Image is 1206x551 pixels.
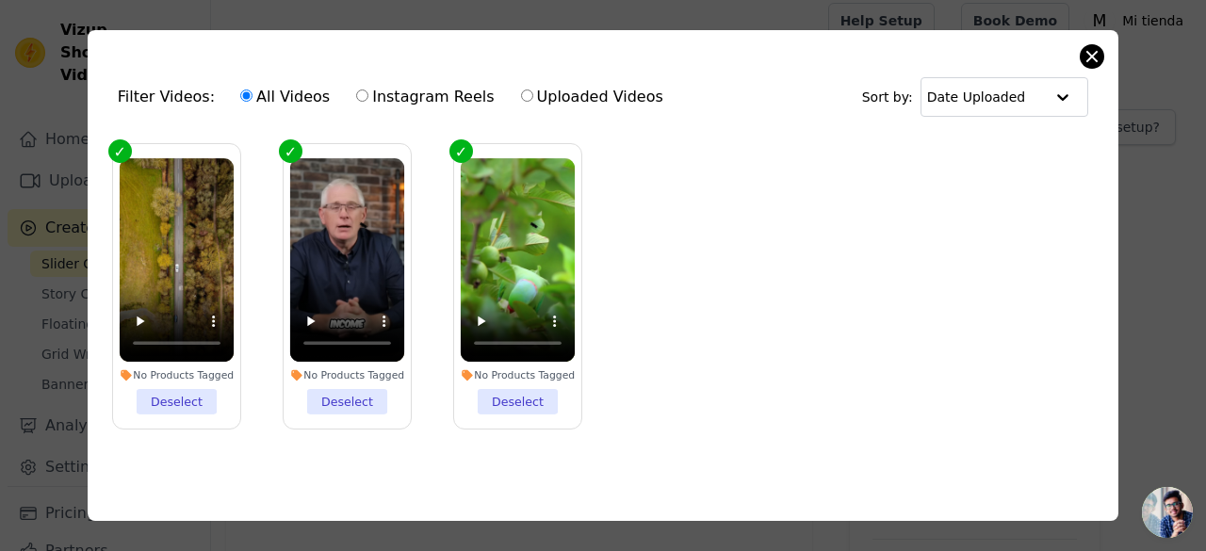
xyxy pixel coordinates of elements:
div: Sort by: [862,77,1089,117]
div: No Products Tagged [120,368,235,381]
div: No Products Tagged [290,368,405,381]
div: No Products Tagged [461,368,576,381]
button: Close modal [1081,45,1103,68]
a: Chat abierto [1142,487,1193,538]
label: Uploaded Videos [520,85,664,109]
label: All Videos [239,85,331,109]
label: Instagram Reels [355,85,495,109]
div: Filter Videos: [118,75,674,119]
